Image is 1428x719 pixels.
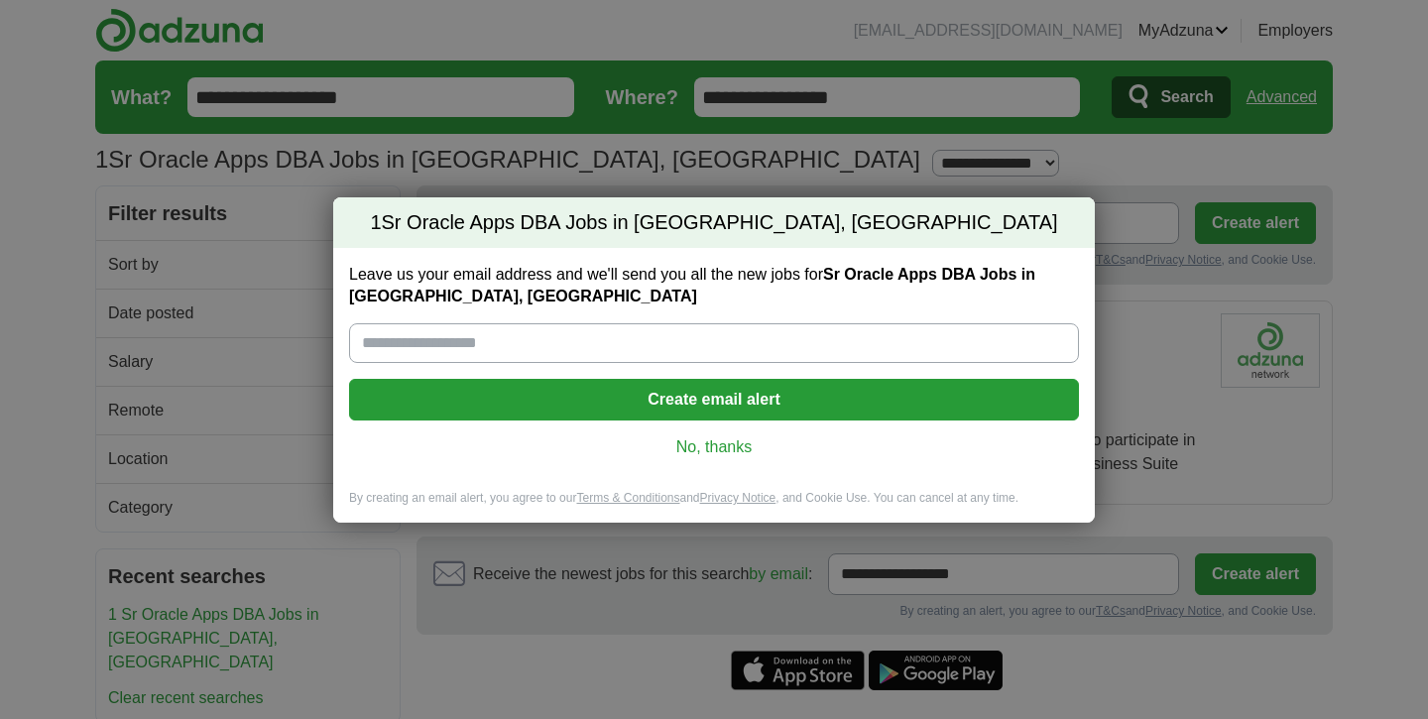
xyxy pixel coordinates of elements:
[333,490,1095,523] div: By creating an email alert, you agree to our and , and Cookie Use. You can cancel at any time.
[370,209,381,237] span: 1
[700,491,776,505] a: Privacy Notice
[333,197,1095,249] h2: Sr Oracle Apps DBA Jobs in [GEOGRAPHIC_DATA], [GEOGRAPHIC_DATA]
[349,379,1079,420] button: Create email alert
[576,491,679,505] a: Terms & Conditions
[365,436,1063,458] a: No, thanks
[349,264,1079,307] label: Leave us your email address and we'll send you all the new jobs for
